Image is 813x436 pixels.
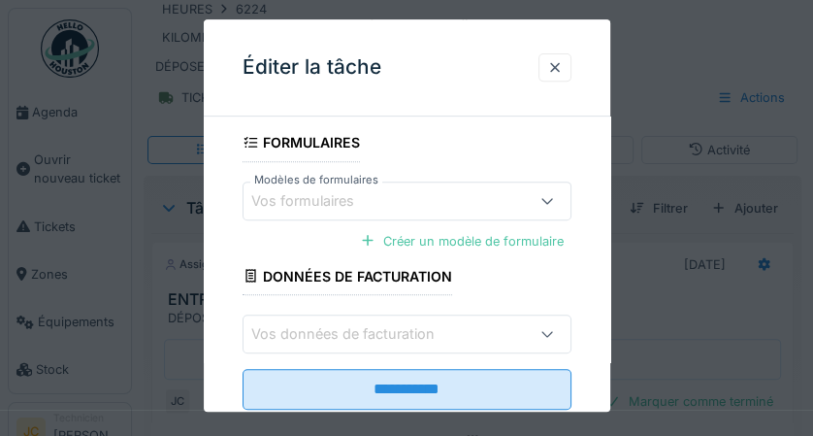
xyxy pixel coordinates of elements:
div: Vos données de facturation [251,323,462,345]
div: Données de facturation [243,262,453,295]
h3: Éditer la tâche [243,55,381,80]
div: Formulaires [243,129,361,162]
div: Créer un modèle de formulaire [352,228,571,254]
div: Vos formulaires [251,190,381,212]
label: Modèles de formulaires [250,172,382,188]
